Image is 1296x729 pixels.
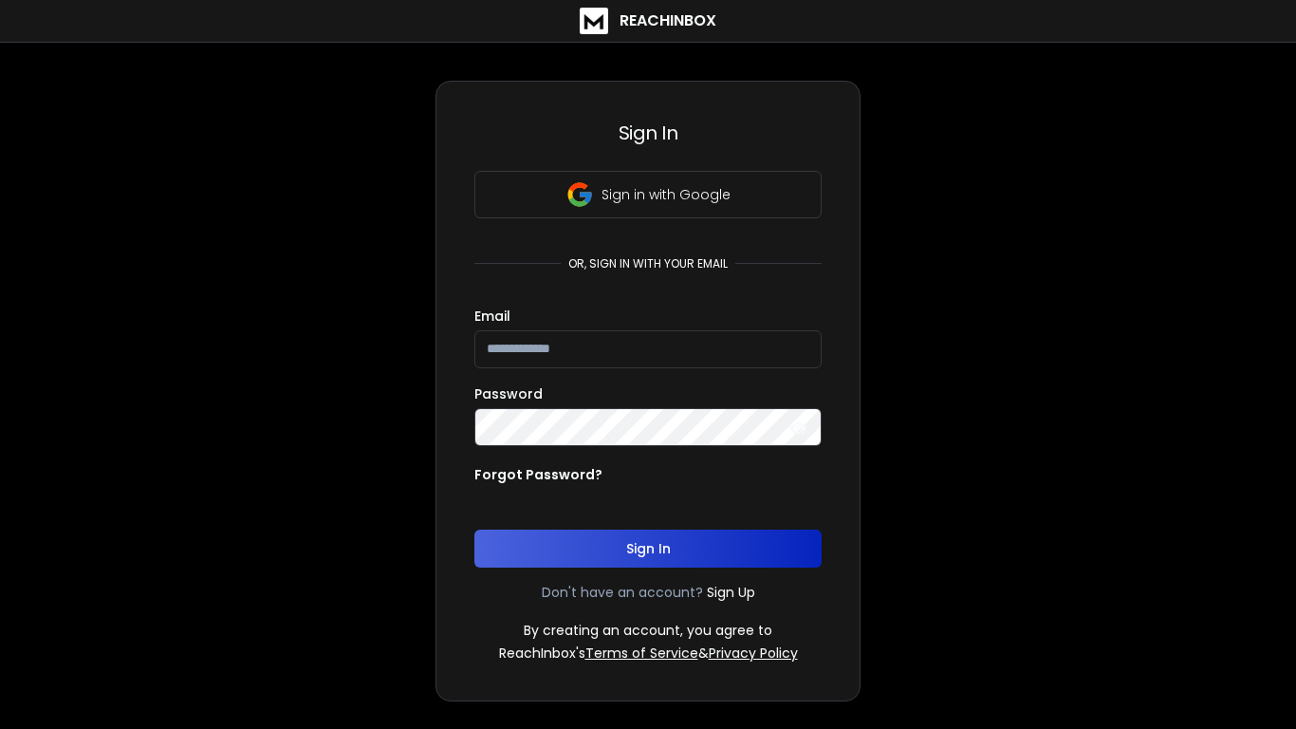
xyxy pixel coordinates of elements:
p: Don't have an account? [542,583,703,602]
h1: ReachInbox [620,9,716,32]
img: logo [580,8,608,34]
a: Privacy Policy [709,644,798,663]
button: Sign In [474,530,822,568]
p: By creating an account, you agree to [524,621,772,640]
a: Sign Up [707,583,755,602]
label: Email [474,309,510,323]
button: Sign in with Google [474,171,822,218]
p: ReachInbox's & [499,644,798,663]
h3: Sign In [474,120,822,146]
a: ReachInbox [580,8,716,34]
p: Sign in with Google [602,185,731,204]
label: Password [474,387,543,401]
a: Terms of Service [585,644,698,663]
p: or, sign in with your email [561,256,735,271]
p: Forgot Password? [474,465,602,484]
